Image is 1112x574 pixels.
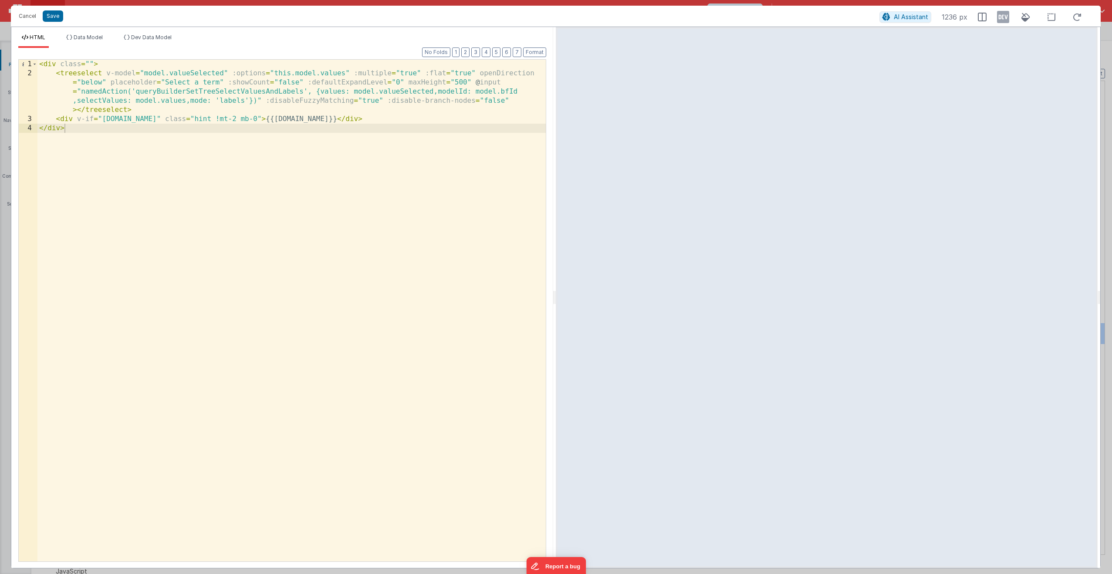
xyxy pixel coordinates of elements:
[461,47,470,57] button: 2
[19,124,37,133] div: 4
[492,47,500,57] button: 5
[19,115,37,124] div: 3
[471,47,480,57] button: 3
[879,11,931,23] button: AI Assistant
[502,47,511,57] button: 6
[894,13,928,20] span: AI Assistant
[513,47,521,57] button: 7
[19,69,37,115] div: 2
[452,47,460,57] button: 1
[43,10,63,22] button: Save
[30,34,45,41] span: HTML
[422,47,450,57] button: No Folds
[942,12,967,22] span: 1236 px
[131,34,172,41] span: Dev Data Model
[19,60,37,69] div: 1
[14,10,41,22] button: Cancel
[482,47,490,57] button: 4
[74,34,103,41] span: Data Model
[523,47,546,57] button: Format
